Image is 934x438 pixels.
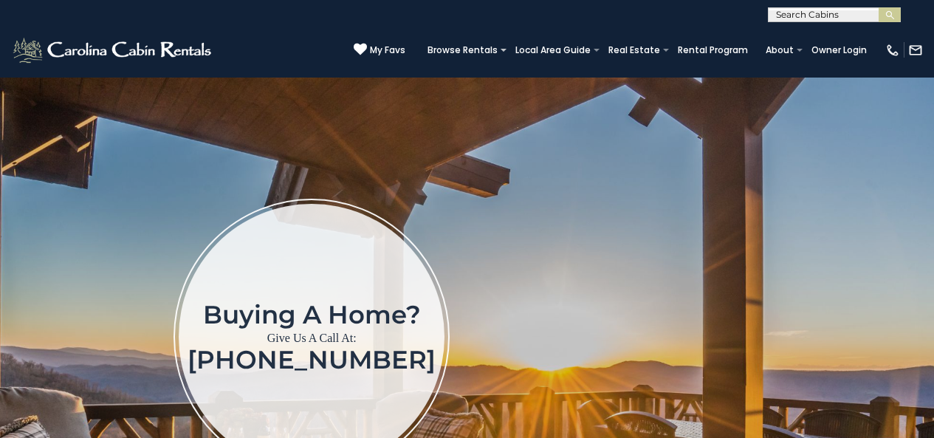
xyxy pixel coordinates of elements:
[758,40,801,61] a: About
[188,344,436,375] a: [PHONE_NUMBER]
[370,44,405,57] span: My Favs
[188,328,436,349] p: Give Us A Call At:
[601,40,667,61] a: Real Estate
[885,43,900,58] img: phone-regular-white.png
[508,40,598,61] a: Local Area Guide
[11,35,216,65] img: White-1-2.png
[670,40,755,61] a: Rental Program
[354,43,405,58] a: My Favs
[908,43,923,58] img: mail-regular-white.png
[188,301,436,328] h1: Buying a home?
[804,40,874,61] a: Owner Login
[420,40,505,61] a: Browse Rentals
